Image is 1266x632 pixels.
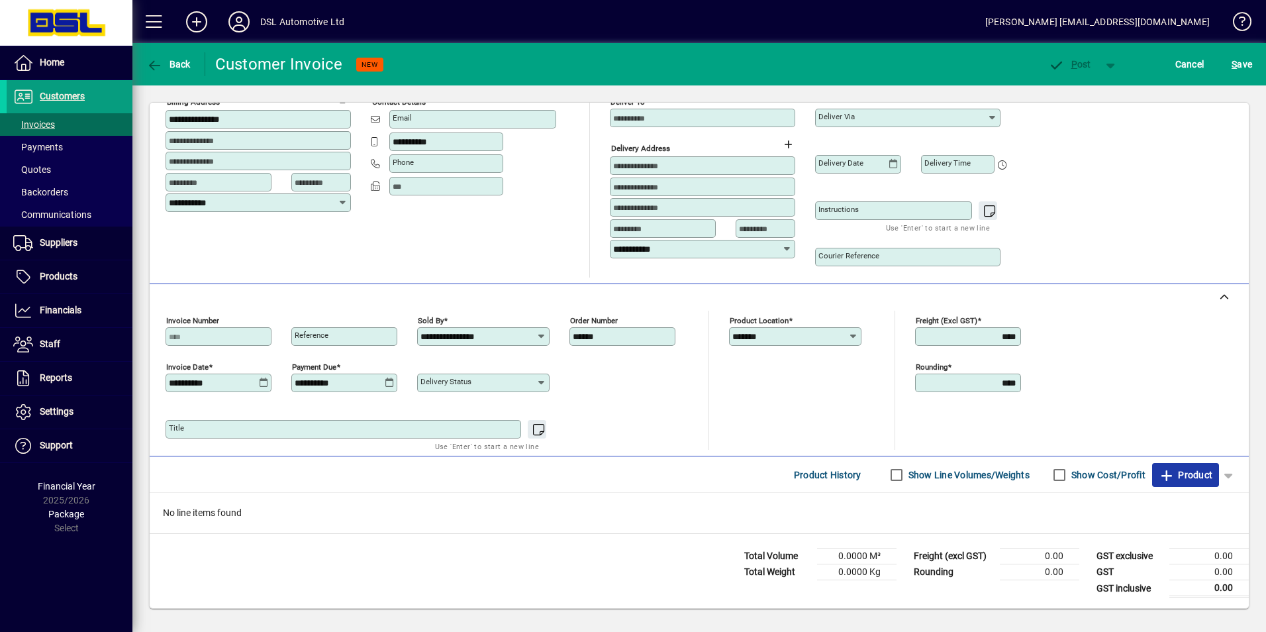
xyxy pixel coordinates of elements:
span: Product History [794,464,861,486]
span: Staff [40,339,60,349]
span: Customers [40,91,85,101]
a: View on map [312,87,333,108]
a: Staff [7,328,132,361]
span: Settings [40,406,73,417]
span: P [1071,59,1077,70]
td: GST [1090,564,1169,580]
span: Backorders [13,187,68,197]
div: No line items found [150,493,1249,533]
button: Save [1228,52,1255,76]
mat-label: Courier Reference [818,251,879,260]
mat-label: Payment due [292,362,336,372]
app-page-header-button: Back [132,52,205,76]
mat-label: Delivery date [818,158,863,168]
a: Financials [7,294,132,327]
span: Quotes [13,164,51,175]
button: Product History [789,463,867,487]
mat-hint: Use 'Enter' to start a new line [886,220,990,235]
a: Backorders [7,181,132,203]
mat-label: Instructions [818,205,859,214]
span: ave [1232,54,1252,75]
span: Financials [40,305,81,315]
a: Invoices [7,113,132,136]
mat-label: Delivery status [420,377,471,386]
a: Products [7,260,132,293]
td: Total Volume [738,549,817,564]
mat-label: Rounding [916,362,948,372]
td: 0.00 [1000,564,1079,580]
span: NEW [362,60,378,69]
span: Back [146,59,191,70]
td: Rounding [907,564,1000,580]
div: Customer Invoice [215,54,343,75]
div: DSL Automotive Ltd [260,11,344,32]
button: Back [143,52,194,76]
span: Suppliers [40,237,77,248]
a: Quotes [7,158,132,181]
span: Support [40,440,73,450]
mat-label: Delivery time [924,158,971,168]
a: Reports [7,362,132,395]
a: Settings [7,395,132,429]
a: Suppliers [7,227,132,260]
mat-label: Sold by [418,316,444,325]
mat-label: Reference [295,331,328,340]
span: Cancel [1175,54,1204,75]
td: 0.0000 Kg [817,564,897,580]
span: Home [40,57,64,68]
label: Show Line Volumes/Weights [906,468,1030,482]
mat-label: Phone [393,158,414,167]
button: Choose address [777,134,799,155]
mat-label: Order number [570,316,618,325]
div: [PERSON_NAME] [EMAIL_ADDRESS][DOMAIN_NAME] [985,11,1210,32]
span: Reports [40,372,72,383]
mat-label: Deliver via [818,112,855,121]
span: S [1232,59,1237,70]
td: 0.00 [1000,549,1079,564]
td: Freight (excl GST) [907,549,1000,564]
mat-label: Email [393,113,412,123]
span: Product [1159,464,1212,486]
span: Payments [13,142,63,152]
mat-label: Invoice date [166,362,209,372]
label: Show Cost/Profit [1069,468,1145,482]
a: Support [7,429,132,462]
span: Package [48,509,84,519]
button: Add [175,10,218,34]
span: Communications [13,209,91,220]
a: Payments [7,136,132,158]
td: Total Weight [738,564,817,580]
a: Knowledge Base [1223,3,1249,46]
button: Post [1042,52,1098,76]
button: Copy to Delivery address [333,87,354,109]
a: Home [7,46,132,79]
mat-label: Product location [730,316,789,325]
span: Financial Year [38,481,95,492]
span: Products [40,271,77,282]
td: 0.0000 M³ [817,549,897,564]
td: GST inclusive [1090,580,1169,597]
td: 0.00 [1169,549,1249,564]
button: Product [1152,463,1219,487]
mat-hint: Use 'Enter' to start a new line [435,439,539,454]
button: Cancel [1172,52,1208,76]
mat-label: Invoice number [166,316,219,325]
td: 0.00 [1169,564,1249,580]
td: GST exclusive [1090,549,1169,564]
span: Invoices [13,119,55,130]
button: Profile [218,10,260,34]
td: 0.00 [1169,580,1249,597]
mat-label: Title [169,423,184,433]
mat-label: Freight (excl GST) [916,316,977,325]
span: ost [1048,59,1091,70]
a: Communications [7,203,132,226]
